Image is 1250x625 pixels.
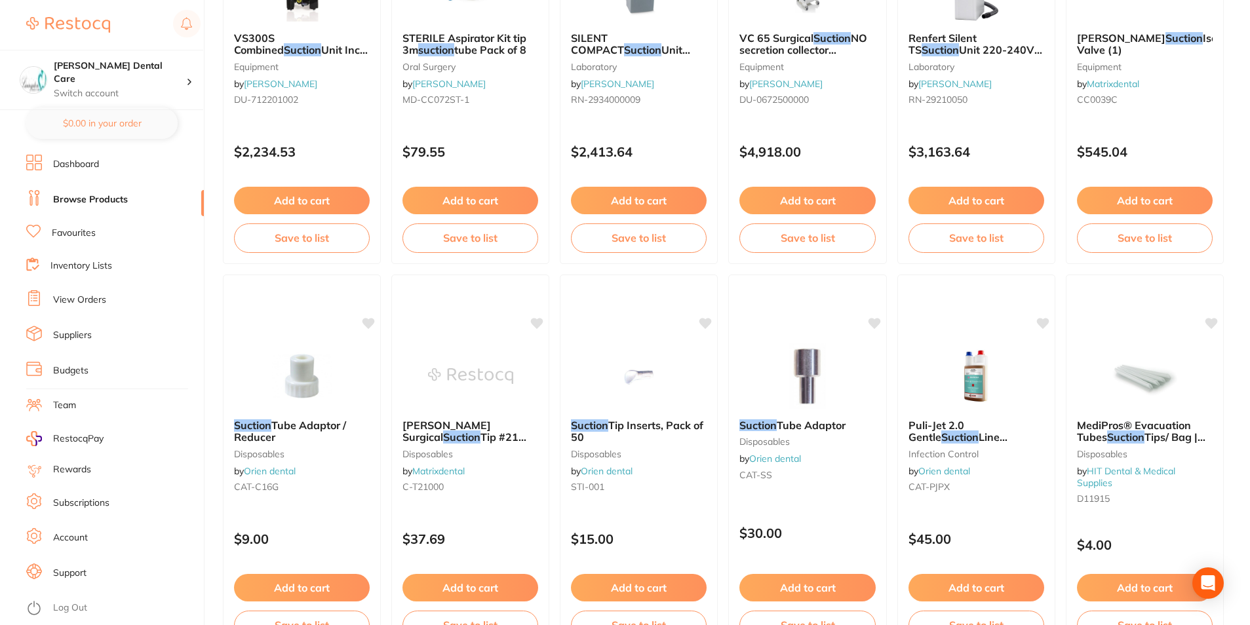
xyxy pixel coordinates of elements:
a: [PERSON_NAME] [918,78,992,90]
span: STI-001 [571,481,604,493]
span: Isolation Valve (1) [1077,31,1245,56]
small: infection control [908,449,1044,459]
span: by [402,465,465,477]
button: Add to cart [908,187,1044,214]
a: RestocqPay [26,431,104,446]
a: Orien dental [581,465,633,477]
span: Tip #21 (3/pcs) Autoclavable [402,430,526,455]
b: Cattani EP Suction Isolation Valve (1) [1077,32,1213,56]
a: Browse Products [53,193,128,206]
em: Suction [739,419,777,432]
span: by [739,453,801,464]
b: MediPros® Evacuation Tubes Suction Tips/ Bag | Vented White [1077,419,1213,444]
b: VC 65 Surgical Suction NO secretion collector MEL [739,32,875,56]
button: Add to cart [908,574,1044,601]
a: Support [53,567,87,580]
small: laboratory [908,62,1044,72]
p: $4.00 [1077,537,1213,552]
p: Switch account [54,87,186,100]
small: disposables [571,449,707,459]
span: Tube Adaptor [777,419,846,432]
span: [PERSON_NAME] [1077,31,1165,45]
button: Add to cart [571,574,707,601]
button: Add to cart [402,574,538,601]
small: equipment [1077,62,1213,72]
span: VS300S Combined [234,31,284,56]
em: Suction [284,43,321,56]
span: MD-CC072ST-1 [402,94,469,105]
h4: Livingston Dental Care [54,60,186,85]
span: by [1077,78,1139,90]
span: VC 65 Surgical [739,31,813,45]
a: Team [53,399,76,412]
a: Subscriptions [53,497,109,510]
span: NO secretion collector [PERSON_NAME] [739,31,867,69]
small: disposables [234,449,370,459]
button: Add to cart [739,574,875,601]
p: $3,163.64 [908,144,1044,159]
span: CAT-C16G [234,481,279,493]
img: MediPros® Evacuation Tubes Suction Tips/ Bag | Vented White [1102,343,1187,409]
p: $9.00 [234,531,370,546]
button: Add to cart [234,187,370,214]
img: Puli-Jet 2.0 Gentle Suction Line Disinfectant, 1L Bottle [933,343,1019,409]
p: $30.00 [739,525,875,540]
b: Cattani Surgical Suction Tip #21 (3/pcs) Autoclavable [402,419,538,444]
a: [PERSON_NAME] [581,78,654,90]
span: D11915 [1077,493,1110,504]
small: oral surgery [402,62,538,72]
span: RN-2934000009 [571,94,640,105]
span: CAT-PJPX [908,481,950,493]
button: Save to list [1077,223,1213,252]
a: Orien dental [918,465,970,477]
em: Suction [234,419,271,432]
a: Account [53,531,88,544]
span: Tips/ Bag | Vented White [1077,430,1205,455]
span: RN-29210050 [908,94,967,105]
button: Add to cart [402,187,538,214]
a: Suppliers [53,329,92,342]
em: Suction [1165,31,1203,45]
span: by [739,78,823,90]
span: CAT-SS [739,469,772,481]
span: by [908,465,970,477]
b: Suction Tip Inserts, Pack of 50 [571,419,707,444]
a: Favourites [52,227,96,240]
button: Add to cart [234,574,370,601]
p: $545.04 [1077,144,1213,159]
a: Matrixdental [412,465,465,477]
span: DU-0672500000 [739,94,809,105]
img: Livingston Dental Care [20,67,47,93]
b: Suction Tube Adaptor / Reducer [234,419,370,444]
button: Add to cart [739,187,875,214]
p: $2,413.64 [571,144,707,159]
em: Suction [571,419,608,432]
p: $45.00 [908,531,1044,546]
span: by [908,78,992,90]
span: SILENT COMPACT [571,31,624,56]
em: Suction [624,43,661,56]
button: Log Out [26,598,200,619]
span: MediPros® Evacuation Tubes [1077,419,1191,444]
small: disposables [402,449,538,459]
img: Restocq Logo [26,17,110,33]
small: disposables [739,436,875,447]
button: Save to list [571,223,707,252]
p: $15.00 [571,531,707,546]
p: $37.69 [402,531,538,546]
a: Log Out [53,601,87,615]
a: View Orders [53,294,106,307]
img: RestocqPay [26,431,42,446]
span: tube Pack of 8 [454,43,526,56]
a: Inventory Lists [50,259,112,273]
b: VS300S Combined Suction Unit Inc Electronic Control Box MEL [234,32,370,56]
img: Suction Tube Adaptor [765,343,850,409]
button: Add to cart [1077,187,1213,214]
span: Puli-Jet 2.0 Gentle [908,419,964,444]
em: suction [418,43,454,56]
button: Save to list [739,223,875,252]
button: Save to list [234,223,370,252]
span: Tube Adaptor / Reducer [234,419,346,444]
img: Cattani Surgical Suction Tip #21 (3/pcs) Autoclavable [428,343,513,409]
button: Save to list [908,223,1044,252]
